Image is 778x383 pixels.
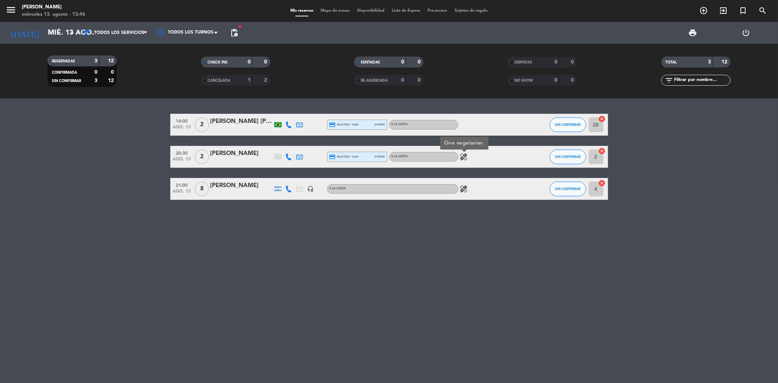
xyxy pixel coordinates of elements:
[208,61,228,64] span: CHECK INS
[375,154,385,159] span: stripe
[329,154,336,160] i: credit_card
[195,182,209,196] span: 8
[554,59,557,65] strong: 0
[555,123,581,127] span: SIN CONFIRMAR
[52,59,75,63] span: RESERVADAS
[758,6,767,15] i: search
[173,189,191,197] span: ago. 13
[195,150,209,164] span: 2
[708,59,711,65] strong: 3
[317,9,353,13] span: Mapa de mesas
[208,79,230,82] span: CANCELADA
[108,78,115,83] strong: 12
[514,61,532,64] span: SERVIDAS
[440,137,488,150] div: One vegetarian.
[550,117,586,132] button: SIN CONFIRMAR
[719,22,773,44] div: LOG OUT
[173,148,191,157] span: 20:30
[68,28,77,37] i: arrow_drop_down
[210,181,272,190] div: [PERSON_NAME]
[599,115,606,123] i: cancel
[94,78,97,83] strong: 3
[721,59,729,65] strong: 12
[108,58,115,63] strong: 12
[94,58,97,63] strong: 3
[418,78,422,83] strong: 0
[555,187,581,191] span: SIN CONFIRMAR
[665,76,674,85] i: filter_list
[22,4,85,11] div: [PERSON_NAME]
[460,152,468,161] i: healing
[401,78,404,83] strong: 0
[287,9,317,13] span: Mis reservas
[571,78,576,83] strong: 0
[424,9,451,13] span: Pre-acceso
[451,9,491,13] span: Tarjetas de regalo
[22,11,85,18] div: miércoles 13. agosto - 13:46
[329,187,346,190] span: A LA CARTA
[173,181,191,189] span: 21:00
[555,155,581,159] span: SIN CONFIRMAR
[111,70,115,75] strong: 0
[418,59,422,65] strong: 0
[375,122,385,127] span: stripe
[329,154,359,160] span: master * 2444
[329,121,336,128] i: credit_card
[674,76,730,84] input: Filtrar por nombre...
[210,149,272,158] div: [PERSON_NAME]
[388,9,424,13] span: Lista de Espera
[550,150,586,164] button: SIN CONFIRMAR
[173,116,191,125] span: 14:00
[52,71,77,74] span: CONFIRMADA
[550,182,586,196] button: SIN CONFIRMAR
[94,70,97,75] strong: 0
[5,4,16,15] i: menu
[391,155,408,158] span: A LA CARTA
[699,6,708,15] i: add_circle_outline
[742,28,750,37] i: power_settings_new
[5,25,44,41] i: [DATE]
[361,79,388,82] span: RE AGENDADA
[248,78,251,83] strong: 1
[264,59,268,65] strong: 0
[391,123,408,126] span: A LA CARTA
[94,30,144,35] span: Todos los servicios
[173,157,191,165] span: ago. 13
[689,28,697,37] span: print
[571,59,576,65] strong: 0
[329,121,359,128] span: master * 9485
[195,117,209,132] span: 2
[599,147,606,155] i: cancel
[307,186,314,192] i: headset_mic
[401,59,404,65] strong: 0
[361,61,380,64] span: SENTADAS
[238,24,242,29] span: fiber_manual_record
[248,59,251,65] strong: 0
[599,179,606,187] i: cancel
[554,78,557,83] strong: 0
[460,185,468,193] i: healing
[719,6,728,15] i: exit_to_app
[230,28,239,37] span: pending_actions
[264,78,268,83] strong: 2
[514,79,533,82] span: NO SHOW
[353,9,388,13] span: Disponibilidad
[739,6,747,15] i: turned_in_not
[173,125,191,133] span: ago. 13
[210,117,272,126] div: [PERSON_NAME] [PERSON_NAME]
[52,79,81,83] span: SIN CONFIRMAR
[5,4,16,18] button: menu
[666,61,677,64] span: TOTAL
